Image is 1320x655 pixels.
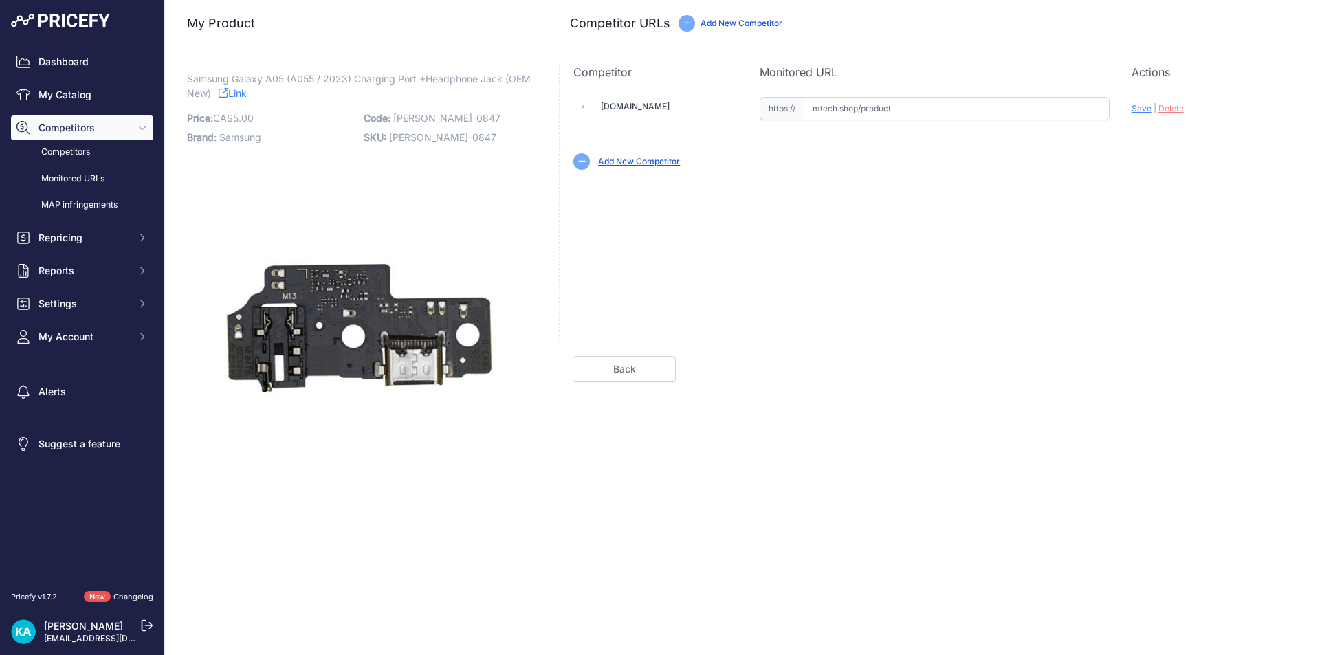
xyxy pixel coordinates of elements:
[187,109,355,128] p: CA$
[570,14,670,33] h3: Competitor URLs
[38,297,129,311] span: Settings
[187,112,213,124] span: Price:
[11,82,153,107] a: My Catalog
[44,620,123,632] a: [PERSON_NAME]
[11,225,153,250] button: Repricing
[187,14,531,33] h3: My Product
[601,101,670,111] a: [DOMAIN_NAME]
[11,140,153,164] a: Competitors
[11,193,153,217] a: MAP infringements
[44,633,188,643] a: [EMAIL_ADDRESS][DOMAIN_NAME]
[1132,64,1295,80] p: Actions
[11,591,57,603] div: Pricefy v1.7.2
[598,156,680,166] a: Add New Competitor
[364,131,386,143] span: SKU:
[364,112,390,124] span: Code:
[11,432,153,456] a: Suggest a feature
[11,49,153,74] a: Dashboard
[760,97,804,120] span: https://
[1132,103,1152,113] span: Save
[84,591,111,603] span: New
[187,131,217,143] span: Brand:
[219,131,261,143] span: Samsung
[760,64,1110,80] p: Monitored URL
[11,291,153,316] button: Settings
[393,112,500,124] span: [PERSON_NAME]-0847
[113,592,153,601] a: Changelog
[1154,103,1156,113] span: |
[38,264,129,278] span: Reports
[804,97,1110,120] input: mtech.shop/product
[233,112,254,124] span: 5.00
[11,379,153,404] a: Alerts
[219,85,247,102] a: Link
[11,14,110,27] img: Pricefy Logo
[11,115,153,140] button: Competitors
[38,330,129,344] span: My Account
[38,121,129,135] span: Competitors
[11,258,153,283] button: Reports
[38,231,129,245] span: Repricing
[701,18,782,28] a: Add New Competitor
[11,167,153,191] a: Monitored URLs
[187,70,531,102] span: Samsung Galaxy A05 (A055 / 2023) Charging Port +Headphone Jack (OEM New)
[573,64,737,80] p: Competitor
[1158,103,1184,113] span: Delete
[11,49,153,575] nav: Sidebar
[389,131,496,143] span: [PERSON_NAME]-0847
[11,324,153,349] button: My Account
[573,356,676,382] a: Back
